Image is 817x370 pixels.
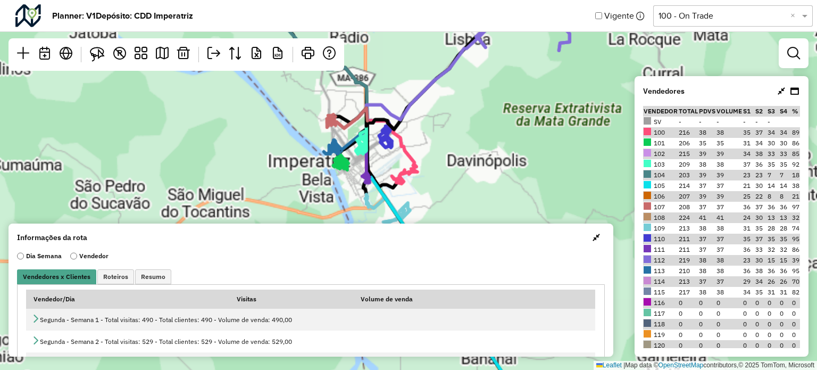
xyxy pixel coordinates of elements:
[755,212,767,223] td: 30
[698,106,716,117] th: PDVs
[353,290,595,309] th: Volume de venda
[779,319,791,330] td: 0
[767,330,779,340] td: 0
[767,255,779,266] td: 15
[716,319,743,330] td: 0
[678,212,698,223] td: 224
[716,298,743,308] td: 0
[767,266,779,276] td: 36
[779,223,791,234] td: 28
[755,138,767,149] td: 34
[678,159,698,170] td: 209
[779,244,791,255] td: 32
[791,308,800,319] td: 0
[643,127,678,138] td: 100
[636,12,645,20] em: As informações de visita de um planner vigente são consideradas oficiais e exportadas para outros...
[678,319,698,330] td: 0
[716,234,743,244] td: 37
[13,43,34,67] a: Iniciar novo planner
[643,276,678,287] td: 114
[755,276,767,287] td: 34
[643,319,678,330] td: 118
[767,117,779,127] td: -
[779,180,791,191] td: 14
[791,244,800,255] td: 86
[716,117,743,127] td: -
[678,266,698,276] td: 210
[229,290,353,309] th: Visitas
[698,127,716,138] td: 38
[698,255,716,266] td: 38
[643,180,678,191] td: 105
[678,202,698,212] td: 208
[643,298,678,308] td: 116
[767,202,779,212] td: 36
[643,255,678,266] td: 112
[755,127,767,138] td: 37
[698,170,716,180] td: 39
[643,117,678,127] td: SV
[743,106,755,117] th: S1
[791,202,800,212] td: 97
[643,138,678,149] td: 101
[698,117,716,127] td: -
[643,223,678,234] td: 109
[743,180,755,191] td: 21
[743,298,755,308] td: 0
[698,330,716,340] td: 0
[594,361,817,370] div: Map data © contributors,© 2025 TomTom, Microsoft
[779,106,791,117] th: S4
[678,106,698,117] th: Total de clientes
[698,234,716,244] td: 37
[678,308,698,319] td: 0
[791,127,800,138] td: 89
[743,212,755,223] td: 24
[716,244,743,255] td: 37
[791,276,800,287] td: 70
[779,138,791,149] td: 30
[141,274,165,280] span: Resumo
[716,266,743,276] td: 38
[267,43,288,67] a: Relatório de km
[678,223,698,234] td: 213
[678,330,698,340] td: 0
[743,244,755,255] td: 36
[698,138,716,149] td: 35
[716,138,743,149] td: 35
[716,287,743,298] td: 38
[791,212,800,223] td: 32
[52,10,96,22] strong: Planner: V1
[791,234,800,244] td: 95
[678,149,698,159] td: 215
[743,266,755,276] td: 36
[716,202,743,212] td: 37
[152,43,173,67] a: Roteirizar planner
[767,149,779,159] td: 33
[779,340,791,351] td: 0
[791,319,800,330] td: 0
[743,223,755,234] td: 31
[117,48,123,57] span: R
[698,308,716,319] td: 0
[767,308,779,319] td: 0
[767,170,779,180] td: 7
[755,149,767,159] td: 38
[755,308,767,319] td: 0
[716,149,743,159] td: 39
[678,191,698,202] td: 207
[643,106,678,117] th: Vendedor
[743,191,755,202] td: 25
[203,43,224,67] a: Exportar planner
[643,86,685,97] strong: Vendedores
[103,274,128,280] span: Roteiros
[643,159,678,170] td: 103
[791,180,800,191] td: 38
[755,255,767,266] td: 30
[698,298,716,308] td: 0
[698,180,716,191] td: 37
[643,191,678,202] td: 106
[767,223,779,234] td: 28
[678,170,698,180] td: 203
[698,340,716,351] td: 0
[17,251,24,261] input: Dia Semana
